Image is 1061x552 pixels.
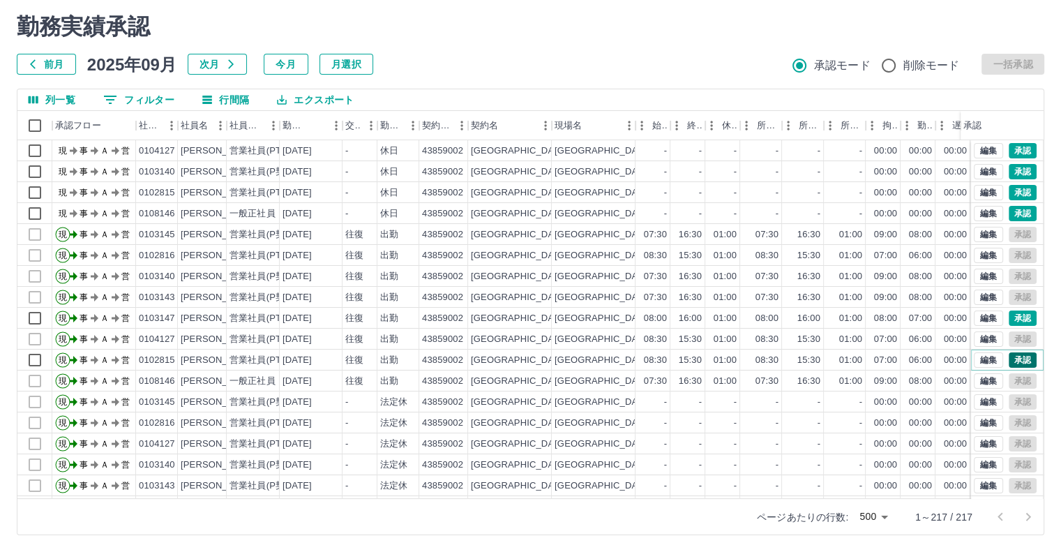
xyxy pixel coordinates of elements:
div: 往復 [345,333,363,346]
div: 営業社員(P契約) [229,270,297,283]
text: 現 [59,313,67,323]
div: 07:30 [644,228,667,241]
div: 08:30 [755,333,778,346]
div: 現場名 [555,111,582,140]
text: 事 [80,209,88,218]
button: 列選択 [17,89,86,110]
div: 契約名 [471,111,498,140]
div: 07:30 [755,228,778,241]
button: 編集 [974,269,1003,284]
text: 事 [80,146,88,156]
div: 00:00 [944,228,967,241]
div: 00:00 [944,186,967,200]
div: [DATE] [283,165,312,179]
button: 編集 [974,373,1003,389]
div: 営業社員(P契約) [229,228,297,241]
div: 社員番号 [136,111,178,140]
div: [GEOGRAPHIC_DATA]長嶺小学校 [555,249,697,262]
div: 交通費 [345,111,361,140]
div: 往復 [345,270,363,283]
button: 承認 [1009,311,1037,326]
div: 承認 [961,111,1033,140]
div: 01:00 [714,270,737,283]
text: 現 [59,251,67,260]
div: 休憩 [705,111,740,140]
div: 0104127 [139,333,175,346]
span: 承認モード [814,57,871,74]
div: 遅刻等 [952,111,968,140]
div: [GEOGRAPHIC_DATA]長嶺小学校 [555,291,697,304]
div: 社員番号 [139,111,161,140]
div: - [699,165,702,179]
div: 00:00 [944,312,967,325]
div: 16:30 [679,270,702,283]
div: [GEOGRAPHIC_DATA] [471,333,567,346]
div: 16:30 [797,270,820,283]
div: [GEOGRAPHIC_DATA]長嶺小学校 [555,207,697,221]
div: [GEOGRAPHIC_DATA]長嶺小学校 [555,144,697,158]
div: [PERSON_NAME] [181,291,257,304]
text: 現 [59,209,67,218]
text: Ａ [100,167,109,177]
div: [GEOGRAPHIC_DATA]長嶺小学校 [555,333,697,346]
div: 営業社員(PT契約) [229,249,303,262]
h5: 2025年09月 [87,54,176,75]
div: [PERSON_NAME] [181,270,257,283]
div: 00:00 [909,207,932,221]
div: [GEOGRAPHIC_DATA] [471,249,567,262]
div: [GEOGRAPHIC_DATA] [471,270,567,283]
div: [GEOGRAPHIC_DATA] [471,207,567,221]
div: 出勤 [380,312,398,325]
button: メニュー [402,115,423,136]
div: - [664,186,667,200]
div: 500 [854,507,893,527]
div: [DATE] [283,270,312,283]
div: 00:00 [909,165,932,179]
div: 勤務区分 [377,111,419,140]
div: 15:30 [797,333,820,346]
div: [GEOGRAPHIC_DATA] [471,291,567,304]
div: 終業 [687,111,702,140]
div: 0102816 [139,249,175,262]
div: [GEOGRAPHIC_DATA] [471,186,567,200]
div: 08:00 [909,291,932,304]
div: 00:00 [944,144,967,158]
div: 休日 [380,165,398,179]
button: 承認 [1009,143,1037,158]
button: 承認 [1009,352,1037,368]
button: 承認 [1009,164,1037,179]
div: 01:00 [839,228,862,241]
text: 事 [80,167,88,177]
div: 01:00 [839,312,862,325]
h2: 勤務実績承認 [17,13,1044,40]
div: 07:30 [755,270,778,283]
button: 編集 [974,248,1003,263]
div: 08:00 [755,312,778,325]
text: 営 [121,167,130,177]
text: 現 [59,167,67,177]
text: Ａ [100,146,109,156]
div: - [818,207,820,221]
div: [GEOGRAPHIC_DATA] [471,228,567,241]
div: 01:00 [714,249,737,262]
div: - [859,165,862,179]
text: 営 [121,271,130,281]
text: Ａ [100,230,109,239]
div: 08:30 [755,249,778,262]
div: 所定休憩 [824,111,866,140]
div: - [859,207,862,221]
button: 編集 [974,290,1003,305]
div: 勤務日 [283,111,306,140]
div: 43859002 [422,249,463,262]
div: 07:00 [874,249,897,262]
div: - [859,186,862,200]
div: - [664,144,667,158]
text: 現 [59,230,67,239]
button: エクスポート [266,89,365,110]
div: 往復 [345,312,363,325]
div: 営業社員(PT契約) [229,144,303,158]
div: 09:00 [874,291,897,304]
button: メニュー [210,115,231,136]
div: 43859002 [422,270,463,283]
div: 休日 [380,207,398,221]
